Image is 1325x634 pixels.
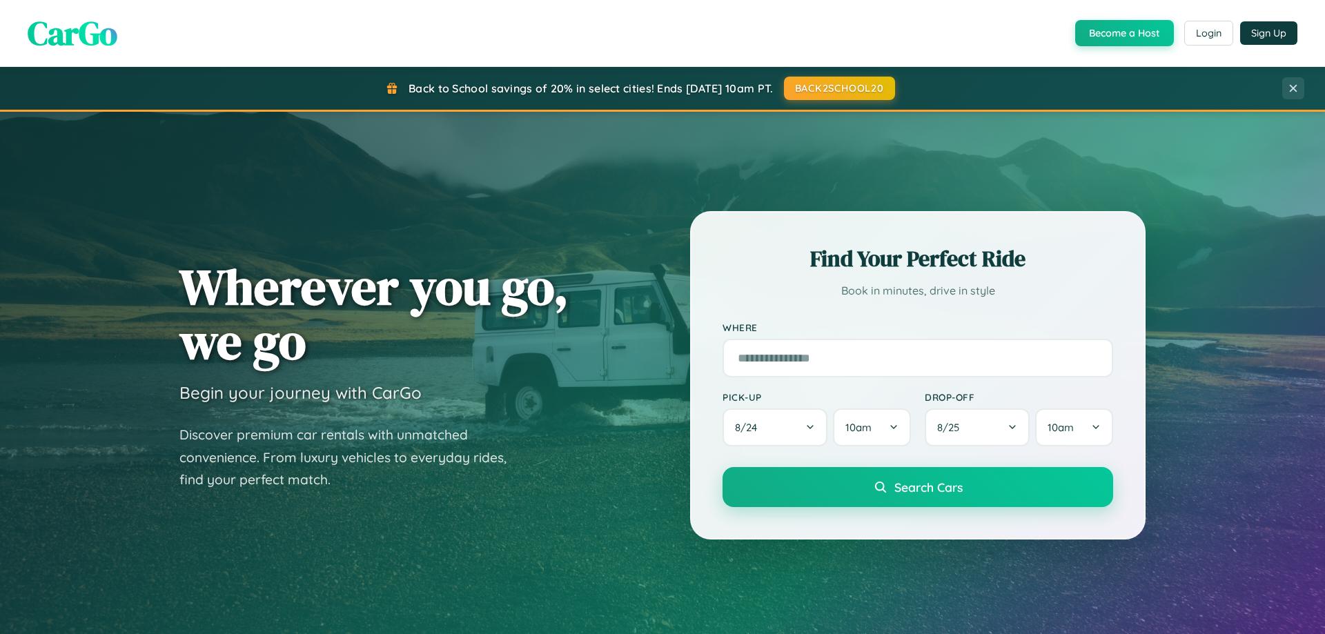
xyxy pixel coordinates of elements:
span: Back to School savings of 20% in select cities! Ends [DATE] 10am PT. [409,81,773,95]
button: 10am [1035,408,1113,446]
button: Become a Host [1075,20,1174,46]
button: 8/25 [925,408,1030,446]
label: Drop-off [925,391,1113,403]
button: BACK2SCHOOL20 [784,77,895,100]
button: 10am [833,408,911,446]
button: Sign Up [1240,21,1297,45]
label: Pick-up [723,391,911,403]
button: 8/24 [723,408,827,446]
span: 8 / 24 [735,421,764,434]
span: Search Cars [894,479,963,495]
p: Discover premium car rentals with unmatched convenience. From luxury vehicles to everyday rides, ... [179,424,524,491]
h1: Wherever you go, we go [179,259,569,368]
label: Where [723,321,1113,333]
span: 10am [845,421,872,434]
button: Search Cars [723,467,1113,507]
span: 10am [1048,421,1074,434]
span: CarGo [28,10,117,56]
h3: Begin your journey with CarGo [179,382,422,403]
span: 8 / 25 [937,421,966,434]
h2: Find Your Perfect Ride [723,244,1113,274]
button: Login [1184,21,1233,46]
p: Book in minutes, drive in style [723,281,1113,301]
